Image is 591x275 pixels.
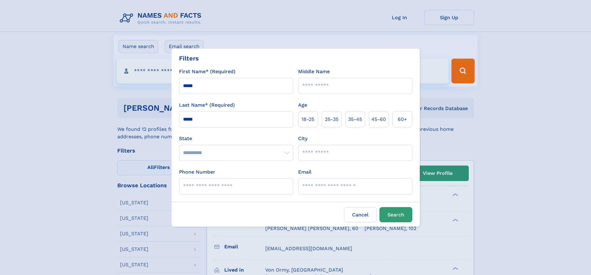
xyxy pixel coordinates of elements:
[325,116,338,123] span: 25‑35
[398,116,407,123] span: 60+
[179,101,235,109] label: Last Name* (Required)
[298,135,307,142] label: City
[302,116,314,123] span: 18‑25
[179,54,199,63] div: Filters
[298,168,311,176] label: Email
[179,68,235,75] label: First Name* (Required)
[379,207,412,222] button: Search
[179,135,293,142] label: State
[179,168,215,176] label: Phone Number
[371,116,386,123] span: 45‑60
[298,101,307,109] label: Age
[348,116,362,123] span: 35‑45
[298,68,330,75] label: Middle Name
[344,207,377,222] label: Cancel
